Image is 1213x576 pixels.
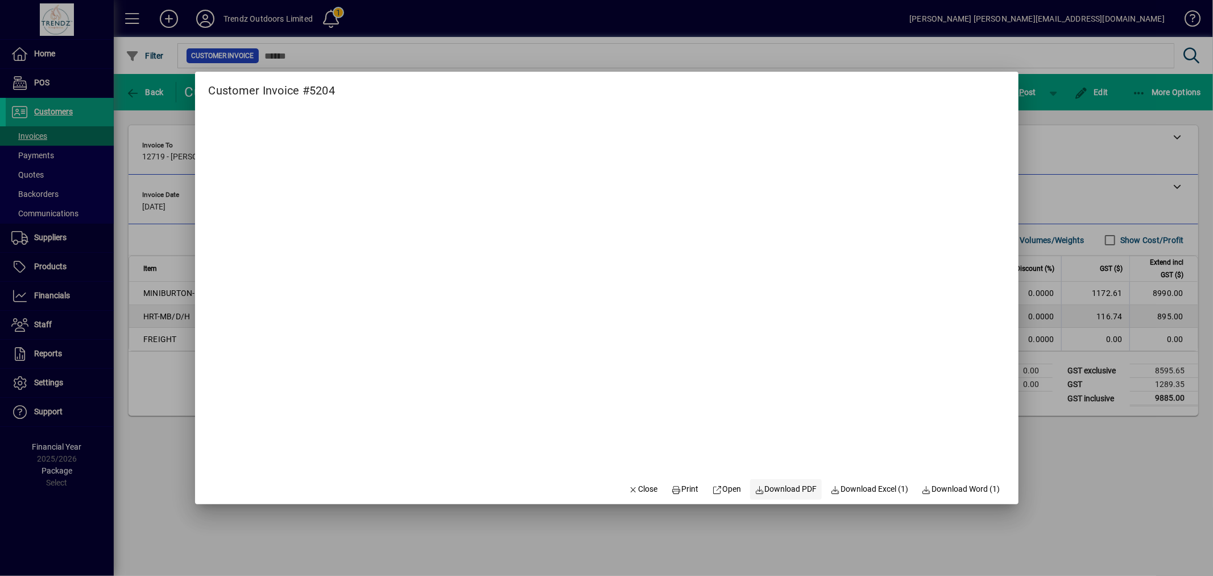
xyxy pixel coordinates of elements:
[672,483,699,495] span: Print
[750,479,822,500] a: Download PDF
[826,479,913,500] button: Download Excel (1)
[628,483,658,495] span: Close
[713,483,742,495] span: Open
[195,72,349,100] h2: Customer Invoice #5204
[708,479,746,500] a: Open
[831,483,909,495] span: Download Excel (1)
[755,483,817,495] span: Download PDF
[667,479,703,500] button: Print
[917,479,1005,500] button: Download Word (1)
[922,483,1000,495] span: Download Word (1)
[624,479,663,500] button: Close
